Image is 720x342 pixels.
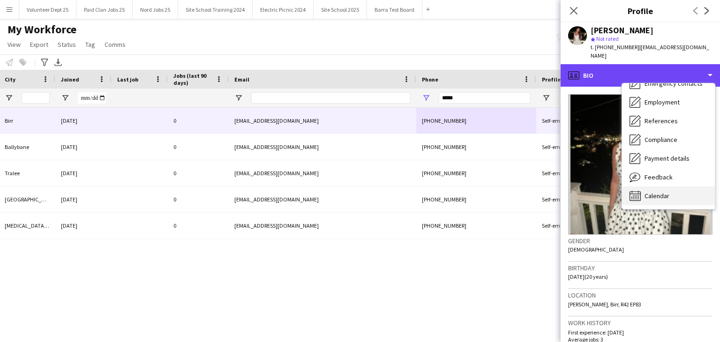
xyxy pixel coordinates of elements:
[26,38,52,51] a: Export
[561,64,720,87] div: Bio
[645,135,677,144] span: Compliance
[22,92,50,104] input: City Filter Input
[416,134,536,160] div: [PHONE_NUMBER]
[85,40,95,49] span: Tag
[416,186,536,212] div: [PHONE_NUMBER]
[7,22,76,37] span: My Workforce
[422,94,430,102] button: Open Filter Menu
[568,329,712,336] p: First experience: [DATE]
[19,0,76,19] button: Volunteer Dept 25
[568,273,608,280] span: [DATE] (20 years)
[536,160,596,186] div: Self-employed Crew
[168,160,229,186] div: 0
[561,5,720,17] h3: Profile
[645,192,669,200] span: Calendar
[61,76,79,83] span: Joined
[559,92,591,104] input: Profile Filter Input
[622,74,715,93] div: Emergency contacts
[622,93,715,112] div: Employment
[7,40,21,49] span: View
[5,76,15,83] span: City
[168,186,229,212] div: 0
[536,108,596,134] div: Self-employed Crew
[76,0,133,19] button: Paid Clan Jobs 25
[229,108,416,134] div: [EMAIL_ADDRESS][DOMAIN_NAME]
[251,92,411,104] input: Email Filter Input
[622,130,715,149] div: Compliance
[416,213,536,238] div: [PHONE_NUMBER]
[55,108,112,134] div: [DATE]
[253,0,314,19] button: Electric Picnic 2024
[5,94,13,102] button: Open Filter Menu
[568,246,624,253] span: [DEMOGRAPHIC_DATA]
[168,134,229,160] div: 0
[645,98,680,106] span: Employment
[645,173,673,181] span: Feedback
[568,94,712,235] img: Crew avatar or photo
[168,108,229,134] div: 0
[229,160,416,186] div: [EMAIL_ADDRESS][DOMAIN_NAME]
[168,213,229,238] div: 0
[54,38,80,51] a: Status
[367,0,422,19] button: Barra Test Board
[178,0,253,19] button: Site School Training 2024
[61,94,69,102] button: Open Filter Menu
[229,213,416,238] div: [EMAIL_ADDRESS][DOMAIN_NAME]
[568,319,712,327] h3: Work history
[568,264,712,272] h3: Birthday
[622,149,715,168] div: Payment details
[234,94,243,102] button: Open Filter Menu
[133,0,178,19] button: Nord Jobs 25
[416,160,536,186] div: [PHONE_NUMBER]
[173,72,212,86] span: Jobs (last 90 days)
[55,213,112,238] div: [DATE]
[229,186,416,212] div: [EMAIL_ADDRESS][DOMAIN_NAME]
[416,108,536,134] div: [PHONE_NUMBER]
[52,57,64,68] app-action-btn: Export XLSX
[596,35,619,42] span: Not rated
[78,92,106,104] input: Joined Filter Input
[536,213,596,238] div: Self-employed Crew
[645,154,690,163] span: Payment details
[568,291,712,299] h3: Location
[55,186,112,212] div: [DATE]
[591,44,709,59] span: | [EMAIL_ADDRESS][DOMAIN_NAME]
[645,117,678,125] span: References
[622,168,715,186] div: Feedback
[30,40,48,49] span: Export
[568,237,712,245] h3: Gender
[101,38,129,51] a: Comms
[622,112,715,130] div: References
[568,301,641,308] span: [PERSON_NAME], Birr, R42 EP83
[536,186,596,212] div: Self-employed Crew
[55,160,112,186] div: [DATE]
[55,134,112,160] div: [DATE]
[622,186,715,205] div: Calendar
[82,38,99,51] a: Tag
[536,134,596,160] div: Self-employed Crew
[229,134,416,160] div: [EMAIL_ADDRESS][DOMAIN_NAME]
[439,92,531,104] input: Phone Filter Input
[314,0,367,19] button: Site School 2025
[422,76,438,83] span: Phone
[39,57,50,68] app-action-btn: Advanced filters
[58,40,76,49] span: Status
[591,44,639,51] span: t. [PHONE_NUMBER]
[542,94,550,102] button: Open Filter Menu
[117,76,138,83] span: Last job
[542,76,561,83] span: Profile
[591,26,653,35] div: [PERSON_NAME]
[645,79,703,88] span: Emergency contacts
[105,40,126,49] span: Comms
[234,76,249,83] span: Email
[4,38,24,51] a: View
